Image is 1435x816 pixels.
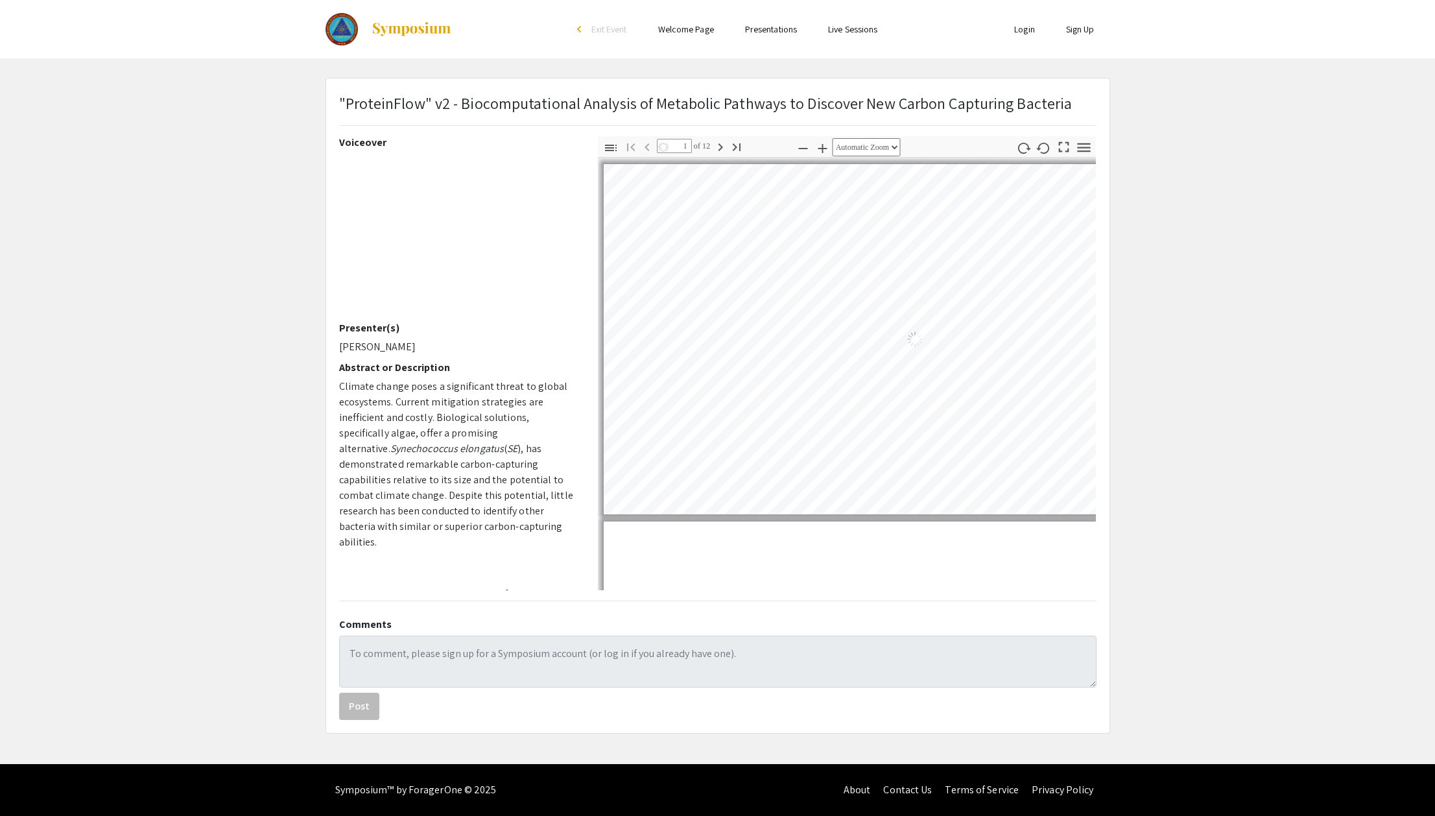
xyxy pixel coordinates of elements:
[504,442,507,455] span: (
[657,139,692,153] input: Page
[339,693,379,720] button: Post
[1012,138,1034,157] button: Rotate Clockwise
[828,23,877,35] a: Live Sessions
[692,139,711,153] span: of 12
[833,138,901,156] select: Zoom
[339,379,568,455] span: Climate change poses a significant threat to global ecosystems. Current mitigation strategies are...
[507,442,517,455] em: SE
[1066,23,1095,35] a: Sign Up
[335,764,497,816] div: Symposium™ by ForagerOne © 2025
[883,783,932,797] a: Contact Us
[591,23,627,35] span: Exit Event
[577,25,585,33] div: arrow_back_ios
[1073,138,1095,157] button: Tools
[658,23,714,35] a: Welcome Page
[10,758,55,806] iframe: Chat
[726,137,748,156] button: Go to Last Page
[812,138,834,157] button: Zoom In
[339,618,1097,630] h2: Comments
[1014,23,1035,35] a: Login
[339,322,578,334] h2: Presenter(s)
[339,587,578,647] span: ProteinFlow is a computational workflow that bridges this gap by leveraging key information about...
[339,136,578,149] h2: Voiceover
[1032,783,1093,797] a: Privacy Policy
[339,442,573,549] span: ), has demonstrated remarkable carbon-capturing capabilities relative to its size and the potenti...
[945,783,1019,797] a: Terms of Service
[339,361,578,374] h2: Abstract or Description
[844,783,871,797] a: About
[390,442,504,455] em: Synechococcus elongatus
[636,137,658,156] button: Previous Page
[620,137,642,156] button: Go to First Page
[326,13,453,45] a: 2025 Colorado Science and Engineering Fair
[339,339,578,355] p: [PERSON_NAME]
[326,13,359,45] img: 2025 Colorado Science and Engineering Fair
[792,138,814,157] button: Zoom Out
[1032,138,1054,157] button: Rotate Counterclockwise
[745,23,797,35] a: Presentations
[1052,136,1074,155] button: Switch to Presentation Mode
[371,21,452,37] img: Symposium by ForagerOne
[600,138,622,157] button: Toggle Sidebar
[598,158,1232,520] div: Page 1
[709,137,731,156] button: Next Page
[339,91,1073,115] p: "ProteinFlow" v2 - Biocomputational Analysis of Metabolic Pathways to Discover New Carbon Capturi...
[339,154,578,322] iframe: ProteinFlow v2 - CSEF 2025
